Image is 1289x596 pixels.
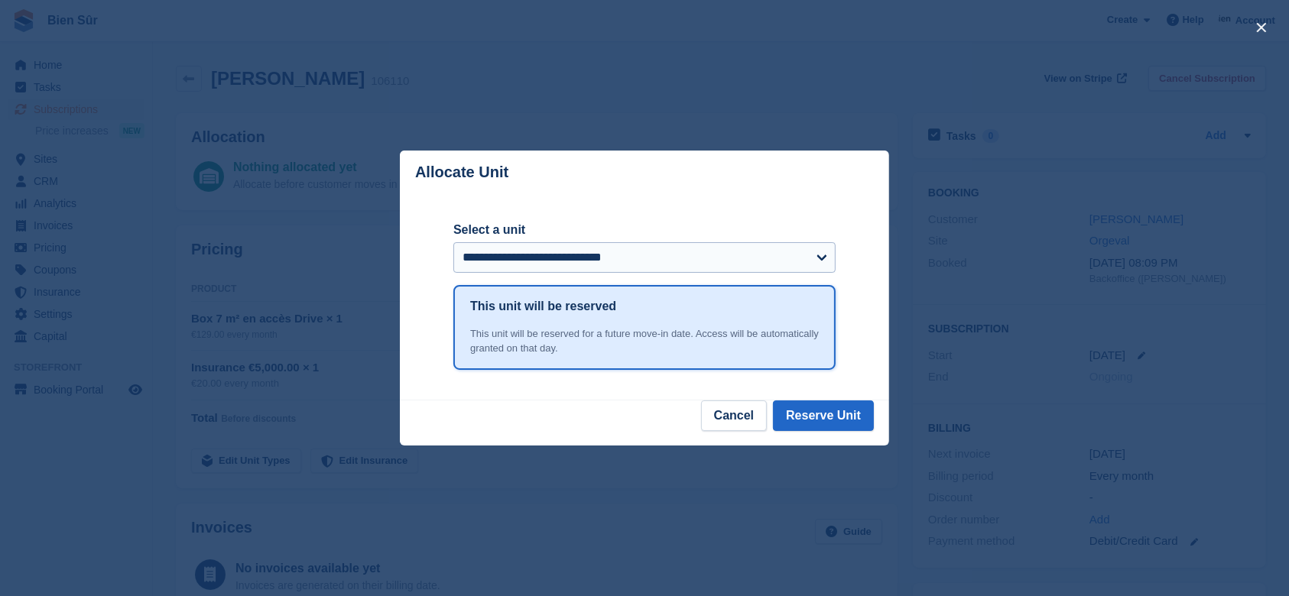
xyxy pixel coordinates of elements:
[415,164,508,181] p: Allocate Unit
[1249,15,1274,40] button: close
[701,400,767,431] button: Cancel
[470,297,616,316] h1: This unit will be reserved
[773,400,874,431] button: Reserve Unit
[470,326,819,356] div: This unit will be reserved for a future move-in date. Access will be automatically granted on tha...
[453,221,836,239] label: Select a unit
